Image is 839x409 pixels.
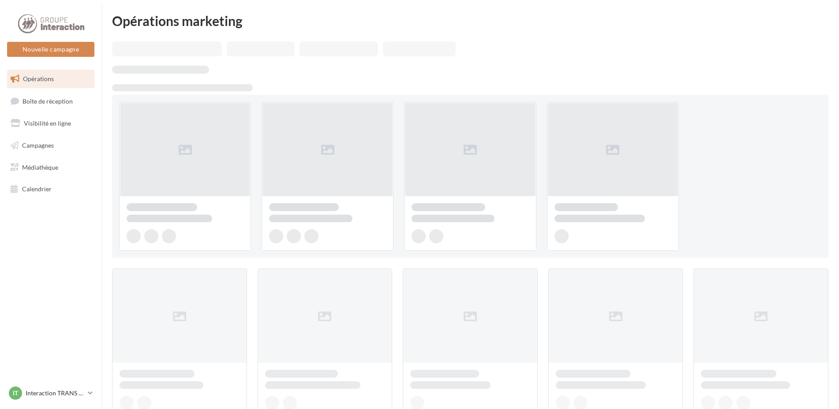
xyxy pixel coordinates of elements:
[13,389,18,398] span: IT
[5,136,96,155] a: Campagnes
[22,141,54,149] span: Campagnes
[5,92,96,111] a: Boîte de réception
[5,158,96,177] a: Médiathèque
[5,114,96,133] a: Visibilité en ligne
[112,14,828,27] div: Opérations marketing
[24,119,71,127] span: Visibilité en ligne
[22,163,58,171] span: Médiathèque
[22,97,73,104] span: Boîte de réception
[7,42,94,57] button: Nouvelle campagne
[5,70,96,88] a: Opérations
[23,75,54,82] span: Opérations
[26,389,84,398] p: Interaction TRANS EN [GEOGRAPHIC_DATA]
[7,385,94,402] a: IT Interaction TRANS EN [GEOGRAPHIC_DATA]
[22,185,52,193] span: Calendrier
[5,180,96,198] a: Calendrier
